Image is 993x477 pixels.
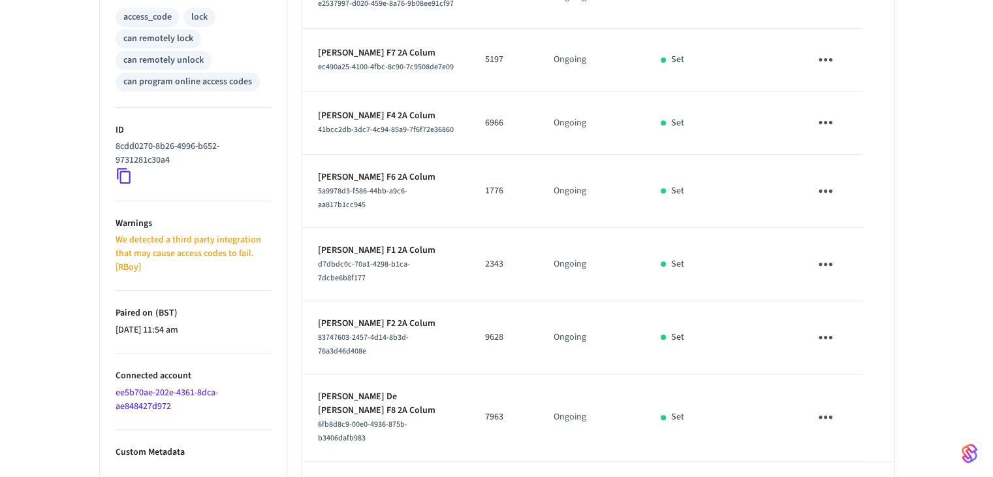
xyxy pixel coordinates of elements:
p: Set [671,257,684,271]
td: Ongoing [538,301,645,374]
p: [PERSON_NAME] F1 2A Colum [318,244,454,257]
p: Set [671,116,684,130]
p: Warnings [116,217,271,231]
span: 5a9978d3-f586-44bb-a9c6-aa817b1cc945 [318,186,407,210]
span: ( BST ) [153,306,178,320]
p: We detected a third party integration that may cause access codes to fail. [RBoy] [116,233,271,274]
span: 6fb8d8c9-00e0-4936-875b-b3406dafb983 [318,419,407,444]
span: d7dbdc0c-70a1-4298-b1ca-7dcbe6b8f177 [318,259,410,284]
p: Set [671,184,684,198]
div: can program online access codes [123,75,252,89]
p: 1776 [485,184,522,198]
p: 9628 [485,331,522,344]
p: Set [671,53,684,67]
td: Ongoing [538,228,645,301]
p: ID [116,123,271,137]
p: Set [671,331,684,344]
p: 8cdd0270-8b26-4996-b652-9731281c30a4 [116,140,266,167]
p: Set [671,410,684,424]
p: [PERSON_NAME] De [PERSON_NAME] F8 2A Colum [318,390,454,418]
p: Paired on [116,306,271,320]
div: lock [191,10,208,24]
span: 41bcc2db-3dc7-4c94-85a9-7f6f72e36860 [318,124,454,135]
p: 6966 [485,116,522,130]
div: can remotely lock [123,32,193,46]
div: can remotely unlock [123,54,204,67]
a: ee5b70ae-202e-4361-8dca-ae848427d972 [116,386,218,413]
span: ec490a25-4100-4fbc-8c90-7c9508de7e09 [318,61,454,73]
img: SeamLogoGradient.69752ec5.svg [962,443,977,464]
td: Ongoing [538,91,645,154]
p: [PERSON_NAME] F2 2A Colum [318,317,454,331]
p: 7963 [485,410,522,424]
p: 5197 [485,53,522,67]
span: 83747603-2457-4d14-8b3d-76a3d46d408e [318,332,409,357]
td: Ongoing [538,374,645,461]
td: Ongoing [538,29,645,91]
p: [PERSON_NAME] F6 2A Colum [318,171,454,184]
td: Ongoing [538,155,645,228]
p: [PERSON_NAME] F4 2A Colum [318,109,454,123]
p: [PERSON_NAME] F7 2A Colum [318,46,454,60]
p: 2343 [485,257,522,271]
p: Connected account [116,369,271,383]
div: access_code [123,10,172,24]
p: [DATE] 11:54 am [116,323,271,337]
p: Custom Metadata [116,446,271,459]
